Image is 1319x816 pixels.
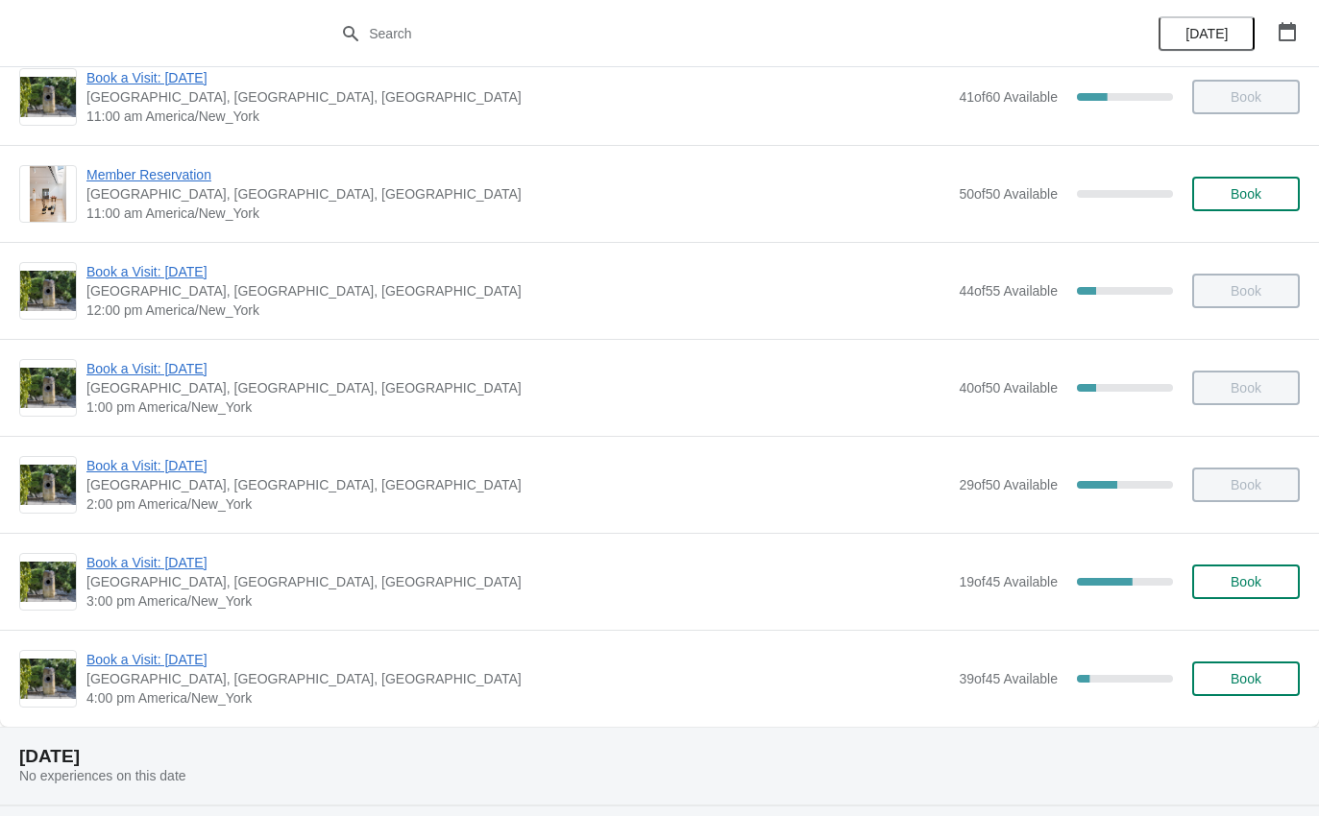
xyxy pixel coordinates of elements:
[86,650,949,669] span: Book a Visit: [DATE]
[86,378,949,397] span: [GEOGRAPHIC_DATA], [GEOGRAPHIC_DATA], [GEOGRAPHIC_DATA]
[86,688,949,708] span: 4:00 pm America/New_York
[20,562,76,602] img: Book a Visit: August 2025 | The Noguchi Museum, 33rd Road, Queens, NY, USA | 3:00 pm America/New_...
[86,475,949,494] span: [GEOGRAPHIC_DATA], [GEOGRAPHIC_DATA], [GEOGRAPHIC_DATA]
[86,572,949,591] span: [GEOGRAPHIC_DATA], [GEOGRAPHIC_DATA], [GEOGRAPHIC_DATA]
[1192,564,1300,599] button: Book
[86,300,949,320] span: 12:00 pm America/New_York
[86,165,949,184] span: Member Reservation
[1185,26,1228,41] span: [DATE]
[1192,661,1300,696] button: Book
[20,659,76,699] img: Book a Visit: August 2025 | The Noguchi Museum, 33rd Road, Queens, NY, USA | 4:00 pm America/New_...
[19,747,1300,766] h2: [DATE]
[86,68,949,87] span: Book a Visit: [DATE]
[86,281,949,300] span: [GEOGRAPHIC_DATA], [GEOGRAPHIC_DATA], [GEOGRAPHIC_DATA]
[20,368,76,408] img: Book a Visit: August 2025 | The Noguchi Museum, 33rd Road, Queens, NY, USA | 1:00 pm America/New_...
[86,397,949,417] span: 1:00 pm America/New_York
[959,283,1058,299] span: 44 of 55 Available
[959,186,1058,202] span: 50 of 50 Available
[959,477,1058,492] span: 29 of 50 Available
[1231,574,1261,589] span: Book
[86,359,949,378] span: Book a Visit: [DATE]
[86,107,949,126] span: 11:00 am America/New_York
[959,574,1058,589] span: 19 of 45 Available
[86,204,949,223] span: 11:00 am America/New_York
[959,89,1058,105] span: 41 of 60 Available
[86,591,949,611] span: 3:00 pm America/New_York
[20,77,76,117] img: Book a Visit: August 2025 | The Noguchi Museum, 33rd Road, Queens, NY, USA | 11:00 am America/New...
[1192,177,1300,211] button: Book
[30,166,67,222] img: Member Reservation | The Noguchi Museum, 33rd Road, Queens, NY, USA | 11:00 am America/New_York
[86,494,949,514] span: 2:00 pm America/New_York
[86,456,949,475] span: Book a Visit: [DATE]
[86,87,949,107] span: [GEOGRAPHIC_DATA], [GEOGRAPHIC_DATA], [GEOGRAPHIC_DATA]
[19,768,186,783] span: No experiences on this date
[959,671,1058,686] span: 39 of 45 Available
[959,380,1058,396] span: 40 of 50 Available
[1231,186,1261,202] span: Book
[20,271,76,311] img: Book a Visit: August 2025 | The Noguchi Museum, 33rd Road, Queens, NY, USA | 12:00 pm America/New...
[1231,671,1261,686] span: Book
[1159,16,1255,51] button: [DATE]
[86,262,949,281] span: Book a Visit: [DATE]
[368,16,989,51] input: Search
[86,184,949,204] span: [GEOGRAPHIC_DATA], [GEOGRAPHIC_DATA], [GEOGRAPHIC_DATA]
[20,465,76,505] img: Book a Visit: August 2025 | The Noguchi Museum, 33rd Road, Queens, NY, USA | 2:00 pm America/New_...
[86,553,949,572] span: Book a Visit: [DATE]
[86,669,949,688] span: [GEOGRAPHIC_DATA], [GEOGRAPHIC_DATA], [GEOGRAPHIC_DATA]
